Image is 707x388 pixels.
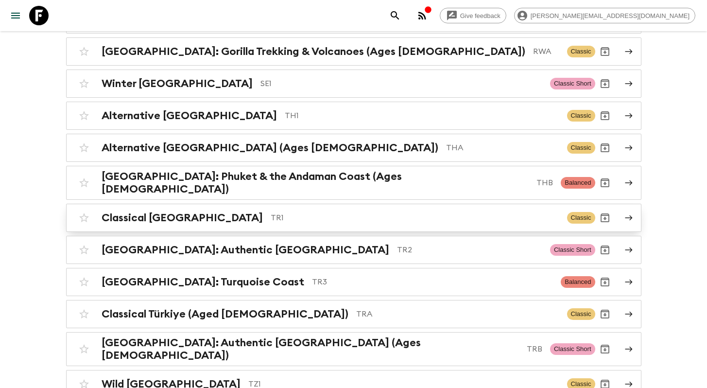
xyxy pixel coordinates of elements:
[533,46,559,57] p: RWA
[455,12,506,19] span: Give feedback
[356,308,559,320] p: TRA
[397,244,542,256] p: TR2
[102,212,263,224] h2: Classical [GEOGRAPHIC_DATA]
[285,110,559,122] p: TH1
[595,272,615,292] button: Archive
[102,244,389,256] h2: [GEOGRAPHIC_DATA]: Authentic [GEOGRAPHIC_DATA]
[102,77,253,90] h2: Winter [GEOGRAPHIC_DATA]
[66,204,641,232] a: Classical [GEOGRAPHIC_DATA]TR1ClassicArchive
[6,6,25,25] button: menu
[595,339,615,359] button: Archive
[102,170,529,195] h2: [GEOGRAPHIC_DATA]: Phuket & the Andaman Coast (Ages [DEMOGRAPHIC_DATA])
[561,177,595,189] span: Balanced
[260,78,542,89] p: SE1
[102,109,277,122] h2: Alternative [GEOGRAPHIC_DATA]
[271,212,559,224] p: TR1
[595,138,615,158] button: Archive
[440,8,506,23] a: Give feedback
[595,42,615,61] button: Archive
[66,37,641,66] a: [GEOGRAPHIC_DATA]: Gorilla Trekking & Volcanoes (Ages [DEMOGRAPHIC_DATA])RWAClassicArchive
[66,236,641,264] a: [GEOGRAPHIC_DATA]: Authentic [GEOGRAPHIC_DATA]TR2Classic ShortArchive
[595,240,615,260] button: Archive
[595,208,615,228] button: Archive
[567,46,595,57] span: Classic
[527,343,542,355] p: TRB
[550,78,595,89] span: Classic Short
[102,308,348,320] h2: Classical Türkiye (Aged [DEMOGRAPHIC_DATA])
[567,308,595,320] span: Classic
[536,177,553,189] p: THB
[595,173,615,193] button: Archive
[550,244,595,256] span: Classic Short
[102,141,438,154] h2: Alternative [GEOGRAPHIC_DATA] (Ages [DEMOGRAPHIC_DATA])
[312,276,553,288] p: TR3
[102,45,525,58] h2: [GEOGRAPHIC_DATA]: Gorilla Trekking & Volcanoes (Ages [DEMOGRAPHIC_DATA])
[66,70,641,98] a: Winter [GEOGRAPHIC_DATA]SE1Classic ShortArchive
[446,142,559,154] p: THA
[66,332,641,366] a: [GEOGRAPHIC_DATA]: Authentic [GEOGRAPHIC_DATA] (Ages [DEMOGRAPHIC_DATA])TRBClassic ShortArchive
[66,300,641,328] a: Classical Türkiye (Aged [DEMOGRAPHIC_DATA])TRAClassicArchive
[525,12,695,19] span: [PERSON_NAME][EMAIL_ADDRESS][DOMAIN_NAME]
[66,134,641,162] a: Alternative [GEOGRAPHIC_DATA] (Ages [DEMOGRAPHIC_DATA])THAClassicArchive
[66,166,641,200] a: [GEOGRAPHIC_DATA]: Phuket & the Andaman Coast (Ages [DEMOGRAPHIC_DATA])THBBalancedArchive
[514,8,695,23] div: [PERSON_NAME][EMAIL_ADDRESS][DOMAIN_NAME]
[102,336,519,362] h2: [GEOGRAPHIC_DATA]: Authentic [GEOGRAPHIC_DATA] (Ages [DEMOGRAPHIC_DATA])
[385,6,405,25] button: search adventures
[567,212,595,224] span: Classic
[102,276,304,288] h2: [GEOGRAPHIC_DATA]: Turquoise Coast
[595,304,615,324] button: Archive
[66,268,641,296] a: [GEOGRAPHIC_DATA]: Turquoise CoastTR3BalancedArchive
[595,106,615,125] button: Archive
[595,74,615,93] button: Archive
[66,102,641,130] a: Alternative [GEOGRAPHIC_DATA]TH1ClassicArchive
[561,276,595,288] span: Balanced
[567,110,595,122] span: Classic
[567,142,595,154] span: Classic
[550,343,595,355] span: Classic Short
